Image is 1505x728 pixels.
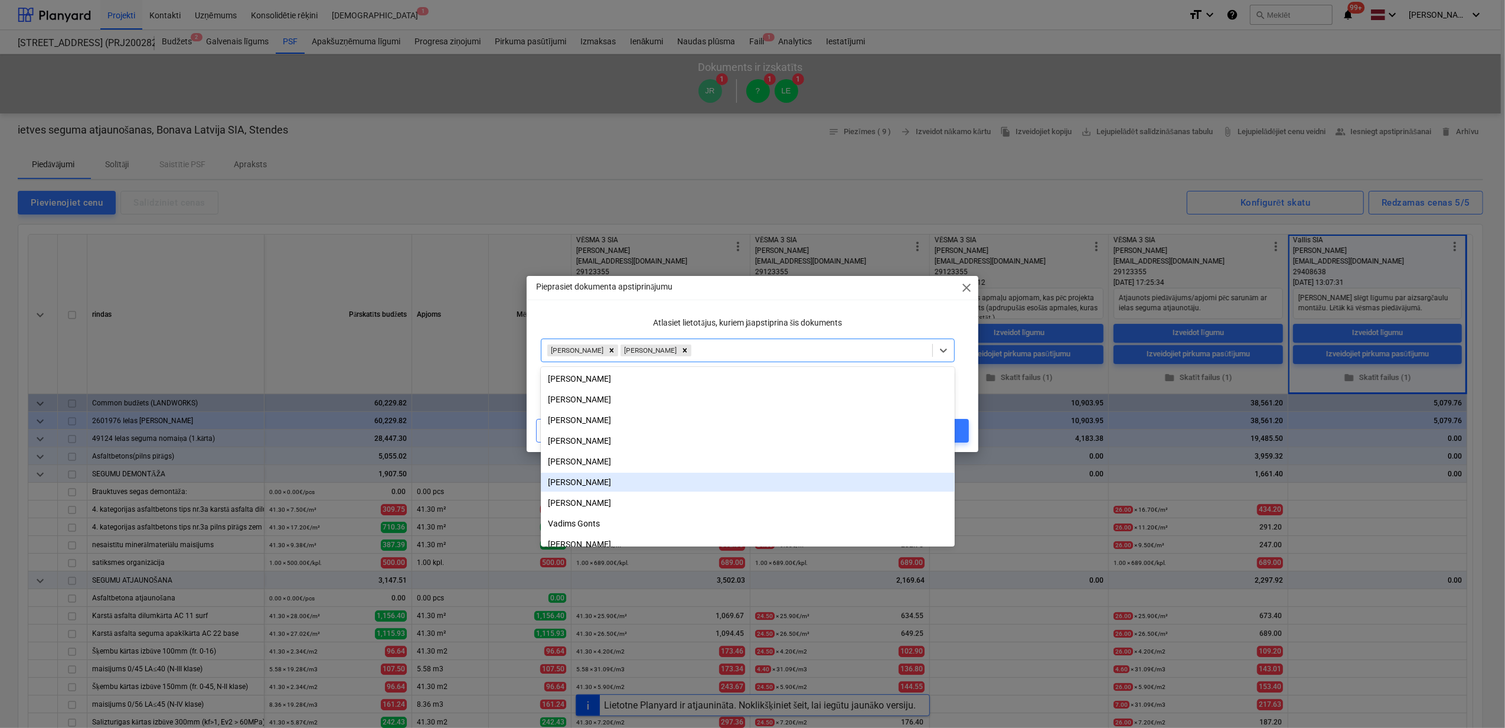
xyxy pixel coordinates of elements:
button: Atcelt [536,419,589,443]
div: Reini Gaigalis [541,411,955,430]
div: [PERSON_NAME] [541,390,955,409]
span: close [959,281,974,295]
div: [PERSON_NAME] [547,344,605,356]
div: [PERSON_NAME] [541,431,955,450]
div: Kristaps Žvīgulis [541,452,955,471]
div: Remove Mārtiņš Pogulis [605,344,618,356]
div: [PERSON_NAME] [621,344,678,356]
div: [PERSON_NAME] [541,493,955,512]
div: [PERSON_NAME] [541,411,955,430]
div: [PERSON_NAME] [541,473,955,492]
div: Jānis Grāmatnieks [541,390,955,409]
div: Krista Aramina [541,535,955,554]
div: Remove Lāsma Erharde [678,344,691,356]
div: Andrejs Lebedevs [541,369,955,388]
div: [PERSON_NAME] [541,535,955,554]
div: Guntis Zīlis [541,431,955,450]
p: Pieprasiet dokumenta apstiprinājumu [536,281,672,293]
p: Atlasiet lietotājus, kuriem jāapstiprina šis dokuments [541,317,955,329]
div: Vadims Gonts [541,514,955,533]
div: [PERSON_NAME] [541,452,955,471]
div: Anna Belousova [541,473,955,492]
div: [PERSON_NAME] [541,369,955,388]
div: Lauris Zaharāns [541,493,955,512]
